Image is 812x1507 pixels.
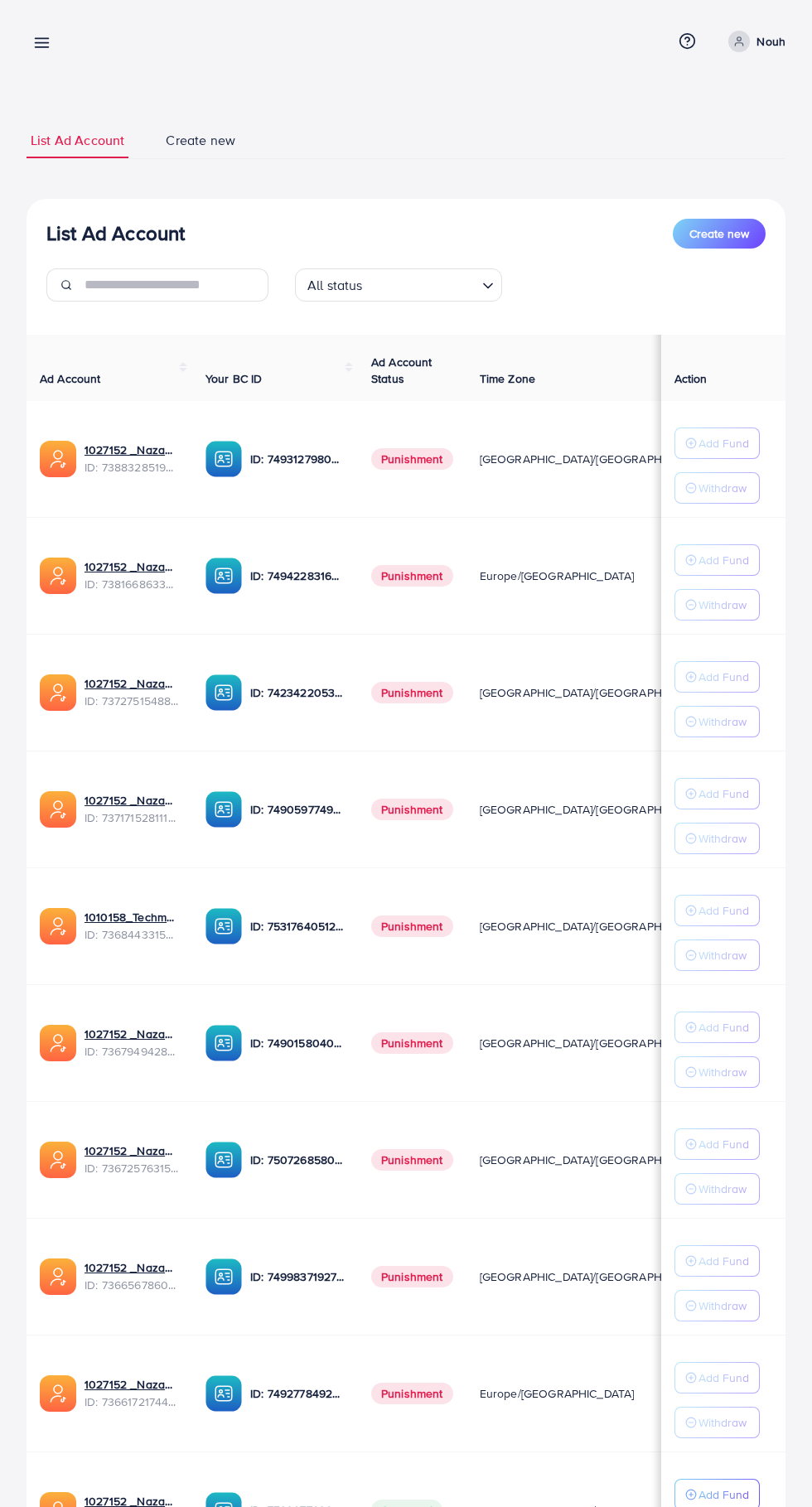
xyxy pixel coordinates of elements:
button: Withdraw [674,939,760,971]
p: Add Fund [698,1251,749,1271]
p: Add Fund [698,550,749,570]
img: ic-ads-acc.e4c84228.svg [40,1025,76,1061]
div: <span class='underline'>1027152 _Nazaagency_0051</span></br>7366567860828749825 [85,1259,179,1293]
img: ic-ads-acc.e4c84228.svg [40,791,76,828]
span: All status [304,273,366,297]
p: Withdraw [698,1296,747,1316]
p: Withdraw [698,478,747,498]
span: [GEOGRAPHIC_DATA]/[GEOGRAPHIC_DATA] [480,1035,710,1051]
a: 1027152 _Nazaagency_04 [85,792,179,809]
p: ID: 7493127980932333584 [250,449,345,469]
img: ic-ads-acc.e4c84228.svg [40,1258,76,1295]
div: <span class='underline'>1027152 _Nazaagency_018</span></br>7366172174454882305 [85,1376,179,1410]
p: Withdraw [698,945,747,965]
button: Withdraw [674,1290,760,1321]
span: List Ad Account [31,131,124,150]
span: Europe/[GEOGRAPHIC_DATA] [480,568,635,584]
a: 1027152 _Nazaagency_019 [85,442,179,458]
img: ic-ads-acc.e4c84228.svg [40,1142,76,1178]
div: <span class='underline'>1027152 _Nazaagency_04</span></br>7371715281112170513 [85,792,179,826]
a: 1027152 _Nazaagency_007 [85,675,179,692]
p: Withdraw [698,1179,747,1199]
p: Add Fund [698,1485,749,1505]
div: <span class='underline'>1027152 _Nazaagency_019</span></br>7388328519014645761 [85,442,179,476]
a: 1027152 _Nazaagency_003 [85,1026,179,1042]
img: ic-ads-acc.e4c84228.svg [40,558,76,594]
p: Add Fund [698,1017,749,1037]
span: [GEOGRAPHIC_DATA]/[GEOGRAPHIC_DATA] [480,801,710,818]
button: Add Fund [674,544,760,576]
span: ID: 7367257631523782657 [85,1160,179,1176]
a: 1027152 _Nazaagency_016 [85,1142,179,1159]
button: Add Fund [674,1245,760,1277]
button: Withdraw [674,472,760,504]
button: Add Fund [674,661,760,693]
button: Add Fund [674,427,760,459]
span: [GEOGRAPHIC_DATA]/[GEOGRAPHIC_DATA] [480,918,710,935]
span: ID: 7372751548805726224 [85,693,179,709]
p: ID: 7490597749134508040 [250,799,345,819]
span: [GEOGRAPHIC_DATA]/[GEOGRAPHIC_DATA] [480,451,710,467]
div: <span class='underline'>1027152 _Nazaagency_023</span></br>7381668633665093648 [85,558,179,592]
img: ic-ba-acc.ded83a64.svg [205,1142,242,1178]
p: ID: 7492778492849930241 [250,1384,345,1403]
span: ID: 7381668633665093648 [85,576,179,592]
button: Withdraw [674,1173,760,1205]
p: Withdraw [698,1413,747,1432]
span: Action [674,370,708,387]
span: Time Zone [480,370,535,387]
p: Nouh [756,31,785,51]
p: ID: 7531764051207716871 [250,916,345,936]
img: ic-ba-acc.ded83a64.svg [205,791,242,828]
button: Withdraw [674,823,760,854]
img: ic-ba-acc.ded83a64.svg [205,1025,242,1061]
span: [GEOGRAPHIC_DATA]/[GEOGRAPHIC_DATA] [480,1152,710,1168]
span: [GEOGRAPHIC_DATA]/[GEOGRAPHIC_DATA] [480,684,710,701]
span: Ad Account Status [371,354,433,387]
p: ID: 7507268580682137618 [250,1150,345,1170]
p: ID: 7499837192777400321 [250,1267,345,1287]
span: ID: 7368443315504726017 [85,926,179,943]
a: 1027152 _Nazaagency_018 [85,1376,179,1393]
button: Add Fund [674,1362,760,1393]
img: ic-ba-acc.ded83a64.svg [205,441,242,477]
a: Nouh [722,31,785,52]
span: Your BC ID [205,370,263,387]
img: ic-ba-acc.ded83a64.svg [205,558,242,594]
span: Punishment [371,1266,453,1287]
a: 1027152 _Nazaagency_0051 [85,1259,179,1276]
a: 1010158_Techmanistan pk acc_1715599413927 [85,909,179,925]
div: <span class='underline'>1027152 _Nazaagency_016</span></br>7367257631523782657 [85,1142,179,1176]
span: ID: 7388328519014645761 [85,459,179,476]
span: ID: 7366172174454882305 [85,1393,179,1410]
button: Withdraw [674,1407,760,1438]
h3: List Ad Account [46,221,185,245]
button: Withdraw [674,706,760,737]
img: ic-ads-acc.e4c84228.svg [40,1375,76,1412]
div: <span class='underline'>1010158_Techmanistan pk acc_1715599413927</span></br>7368443315504726017 [85,909,179,943]
p: Withdraw [698,1062,747,1082]
img: ic-ba-acc.ded83a64.svg [205,908,242,944]
div: <span class='underline'>1027152 _Nazaagency_003</span></br>7367949428067450896 [85,1026,179,1060]
button: Add Fund [674,1128,760,1160]
p: Add Fund [698,667,749,687]
p: Add Fund [698,784,749,804]
span: Punishment [371,1383,453,1404]
span: Punishment [371,915,453,937]
img: ic-ads-acc.e4c84228.svg [40,908,76,944]
p: Add Fund [698,1368,749,1388]
p: ID: 7494228316518858759 [250,566,345,586]
span: Punishment [371,1149,453,1171]
span: ID: 7367949428067450896 [85,1043,179,1060]
button: Add Fund [674,778,760,809]
button: Withdraw [674,589,760,621]
span: Punishment [371,1032,453,1054]
button: Create new [673,219,766,249]
button: Add Fund [674,895,760,926]
p: ID: 7423422053648285697 [250,683,345,703]
p: Withdraw [698,712,747,732]
p: Withdraw [698,828,747,848]
span: Create new [689,225,749,242]
img: ic-ba-acc.ded83a64.svg [205,1258,242,1295]
span: Punishment [371,448,453,470]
